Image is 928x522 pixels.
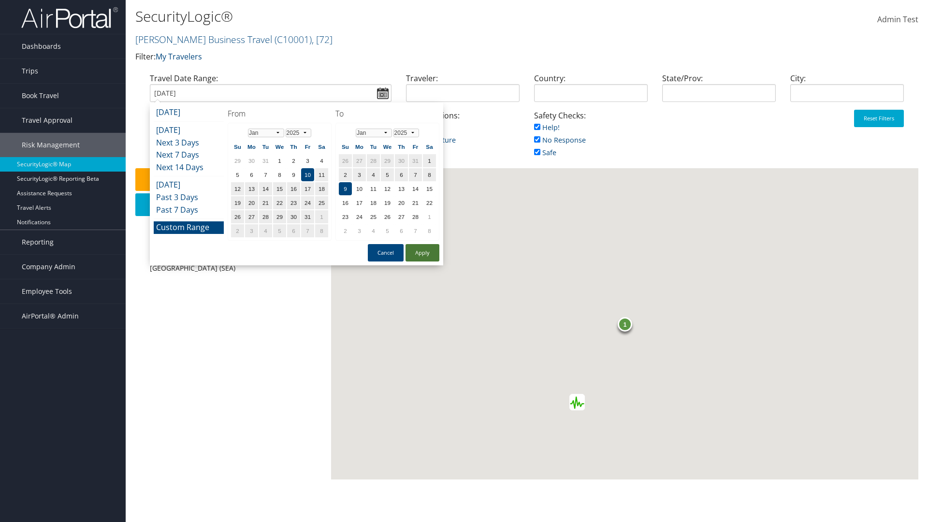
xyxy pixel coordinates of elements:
div: Green earthquake alert (Magnitude 5.1M, Depth:10km) in [unknown] 09/09/2025 19:31 UTC, No people ... [569,394,585,409]
td: 28 [367,154,380,167]
td: 11 [315,168,328,181]
td: 14 [409,182,422,195]
td: 23 [287,196,300,209]
td: 28 [409,210,422,223]
span: Trips [22,59,38,83]
th: Sa [423,140,436,153]
td: 5 [381,168,394,181]
span: Admin Test [877,14,918,25]
td: 3 [301,154,314,167]
div: City: [783,72,911,110]
span: Company Admin [22,255,75,279]
li: Next 3 Days [154,137,224,149]
td: 3 [245,224,258,237]
td: 19 [231,196,244,209]
td: 21 [259,196,272,209]
td: 7 [409,224,422,237]
a: [PERSON_NAME] Business Travel [135,33,333,46]
th: Th [395,140,408,153]
td: 1 [315,210,328,223]
td: 8 [273,168,286,181]
td: 5 [273,224,286,237]
td: 24 [353,210,366,223]
td: 6 [245,168,258,181]
td: 11 [367,182,380,195]
td: 5 [381,224,394,237]
div: 1 Travelers [135,220,331,238]
td: 16 [287,182,300,195]
th: Mo [245,140,258,153]
a: Admin Test [877,5,918,35]
span: Reporting [22,230,54,254]
td: 9 [339,182,352,195]
div: State/Prov: [655,72,783,110]
td: 3 [353,224,366,237]
td: 28 [259,210,272,223]
td: 8 [315,224,328,237]
h4: To [335,108,439,119]
td: 26 [381,210,394,223]
div: Traveler: [399,72,527,110]
td: 5 [231,168,244,181]
td: 13 [395,182,408,195]
div: Trip Locations: [399,110,527,156]
td: 2 [339,224,352,237]
span: AirPortal® Admin [22,304,79,328]
td: 7 [301,224,314,237]
span: Book Travel [22,84,59,108]
td: 14 [259,182,272,195]
td: 30 [245,154,258,167]
td: 31 [259,154,272,167]
h4: From [228,108,332,119]
span: Employee Tools [22,279,72,304]
th: Th [287,140,300,153]
td: 8 [423,224,436,237]
td: 6 [395,224,408,237]
td: 24 [301,196,314,209]
td: 4 [367,168,380,181]
td: 31 [409,154,422,167]
td: 17 [353,196,366,209]
li: [DATE] [154,106,224,119]
th: Su [231,140,244,153]
td: 21 [409,196,422,209]
td: 4 [259,224,272,237]
li: Next 14 Days [154,161,224,174]
th: Tu [367,140,380,153]
td: 23 [339,210,352,223]
td: 16 [339,196,352,209]
button: Download Report [135,193,326,216]
div: Travel Date Range: [143,72,399,110]
th: We [381,140,394,153]
td: 6 [395,168,408,181]
span: Dashboards [22,34,61,58]
td: 3 [353,168,366,181]
div: Air/Hotel/Rail: [143,110,271,147]
td: 18 [315,182,328,195]
td: 4 [315,154,328,167]
td: 7 [409,168,422,181]
span: ( C10001 ) [275,33,312,46]
td: 29 [273,210,286,223]
td: 4 [367,224,380,237]
th: Sa [315,140,328,153]
td: 20 [395,196,408,209]
td: 8 [423,168,436,181]
td: 13 [245,182,258,195]
div: Safety Checks: [527,110,655,168]
td: 27 [353,154,366,167]
a: Help! [534,123,560,132]
td: 29 [231,154,244,167]
td: 27 [395,210,408,223]
td: 27 [245,210,258,223]
td: 2 [339,168,352,181]
td: 10 [353,182,366,195]
button: Apply [406,244,439,261]
button: Reset Filters [854,110,904,127]
td: 22 [273,196,286,209]
td: 1 [273,154,286,167]
td: 29 [381,154,394,167]
td: 22 [423,196,436,209]
span: Travel Approval [22,108,72,132]
td: 20 [245,196,258,209]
